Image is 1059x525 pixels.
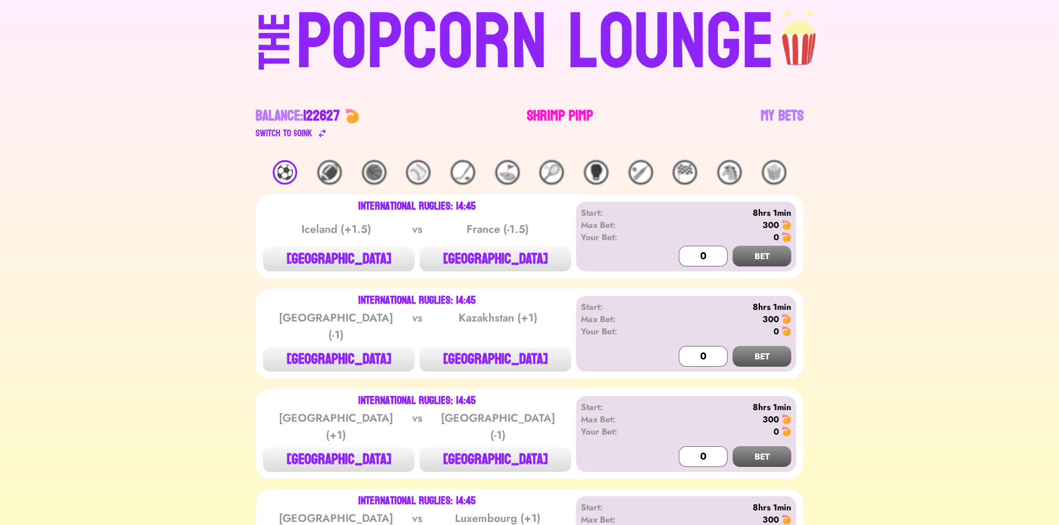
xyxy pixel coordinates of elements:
button: [GEOGRAPHIC_DATA] [419,247,571,271]
img: 🍤 [781,314,791,324]
div: Balance: [256,106,340,126]
div: Max Bet: [581,413,651,425]
div: [GEOGRAPHIC_DATA] (-1) [275,309,398,343]
button: BET [732,446,791,467]
button: [GEOGRAPHIC_DATA] [419,447,571,472]
div: International Ruglies: 14:45 [358,496,476,506]
div: International Ruglies: 14:45 [358,396,476,406]
button: [GEOGRAPHIC_DATA] [263,447,415,472]
img: 🍤 [781,515,791,524]
div: 8hrs 1min [651,501,791,513]
img: 🍤 [345,109,360,123]
div: 🏏 [629,160,653,185]
div: Start: [581,207,651,219]
img: 🍤 [781,427,791,436]
span: 122627 [303,103,340,129]
div: 300 [762,313,779,325]
div: Kazakhstan (+1) [436,309,559,343]
div: [GEOGRAPHIC_DATA] (-1) [436,409,559,444]
div: Your Bet: [581,231,651,243]
div: ⚾️ [406,160,430,185]
div: 0 [773,231,779,243]
div: Max Bet: [581,313,651,325]
div: vs [410,221,425,238]
div: Iceland (+1.5) [275,221,398,238]
div: vs [410,409,425,444]
img: 🍤 [781,220,791,230]
img: 🍤 [781,326,791,336]
div: 300 [762,413,779,425]
button: [GEOGRAPHIC_DATA] [263,247,415,271]
div: 🏈 [317,160,342,185]
img: 🍤 [781,414,791,424]
div: 8hrs 1min [651,207,791,219]
div: 🏒 [451,160,475,185]
button: [GEOGRAPHIC_DATA] [419,347,571,372]
div: ⚽️ [273,160,297,185]
div: Max Bet: [581,219,651,231]
div: International Ruglies: 14:45 [358,296,476,306]
div: 🏁 [673,160,697,185]
div: 🎾 [539,160,564,185]
div: POPCORN LOUNGE [296,4,775,82]
img: 🍤 [781,232,791,242]
div: France (-1.5) [436,221,559,238]
div: 8hrs 1min [651,401,791,413]
button: BET [732,346,791,367]
div: 🍿 [762,160,786,185]
div: Switch to $ OINK [256,126,312,141]
div: vs [410,309,425,343]
div: 🐴 [717,160,742,185]
div: 0 [773,425,779,438]
div: Start: [581,401,651,413]
div: Your Bet: [581,325,651,337]
div: Your Bet: [581,425,651,438]
div: 300 [762,219,779,231]
a: My Bets [761,106,803,141]
div: 8hrs 1min [651,301,791,313]
a: Shrimp Pimp [527,106,593,141]
div: Start: [581,501,651,513]
div: THE [253,13,297,94]
button: BET [732,246,791,266]
div: 🏀 [362,160,386,185]
div: 🥊 [584,160,608,185]
div: International Ruglies: 14:45 [358,202,476,211]
div: Start: [581,301,651,313]
div: [GEOGRAPHIC_DATA] (+1) [275,409,398,444]
div: 0 [773,325,779,337]
div: ⛳️ [495,160,520,185]
button: [GEOGRAPHIC_DATA] [263,347,415,372]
